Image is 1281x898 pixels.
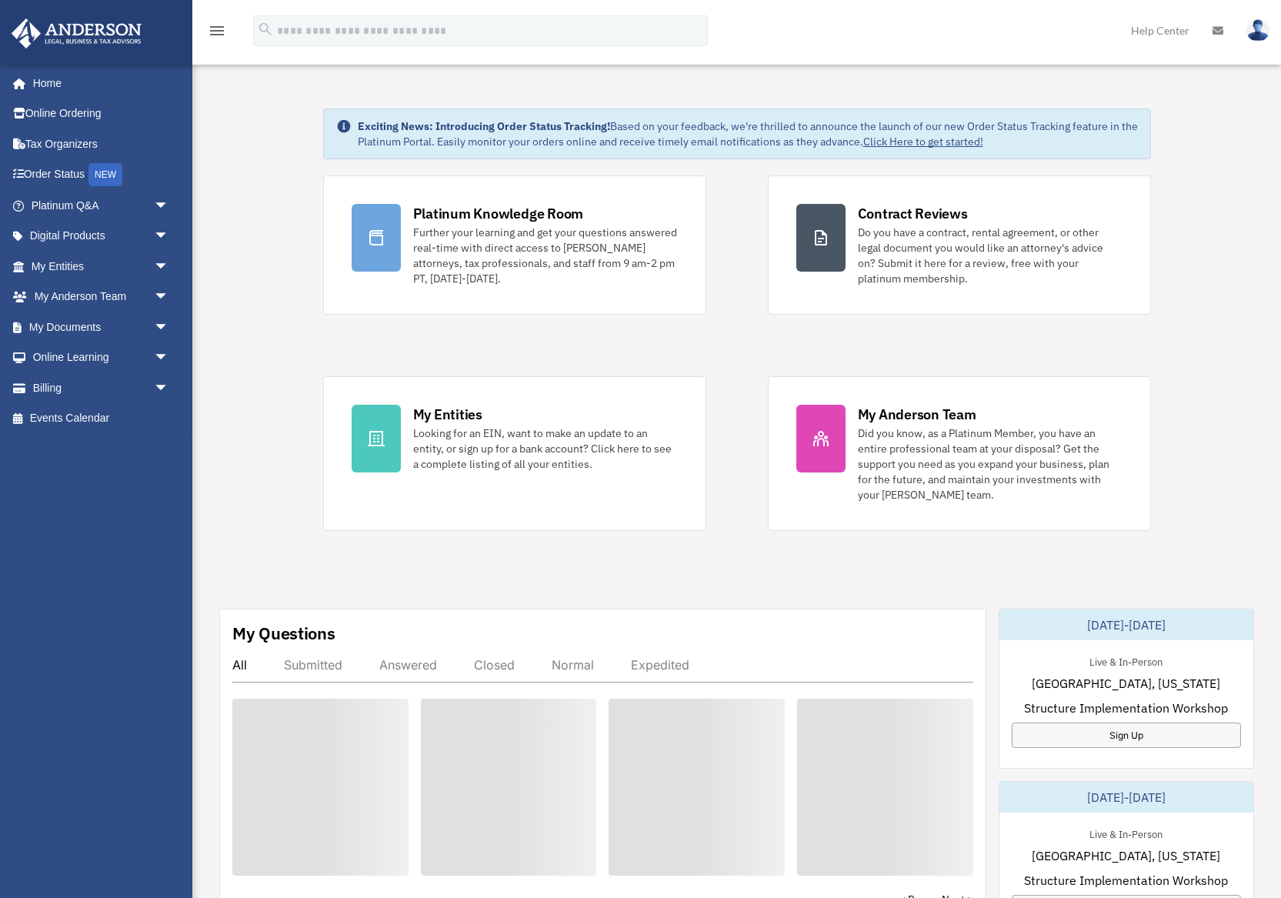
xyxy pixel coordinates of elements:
a: Platinum Q&Aarrow_drop_down [11,190,192,221]
a: Digital Productsarrow_drop_down [11,221,192,252]
a: Billingarrow_drop_down [11,372,192,403]
span: [GEOGRAPHIC_DATA], [US_STATE] [1032,674,1220,693]
a: Online Learningarrow_drop_down [11,342,192,373]
div: My Anderson Team [858,405,976,424]
a: My Anderson Teamarrow_drop_down [11,282,192,312]
a: My Entities Looking for an EIN, want to make an update to an entity, or sign up for a bank accoun... [323,376,706,531]
a: Sign Up [1012,723,1241,748]
div: [DATE]-[DATE] [999,609,1253,640]
div: NEW [88,163,122,186]
span: Structure Implementation Workshop [1024,699,1228,717]
span: arrow_drop_down [154,282,185,313]
img: User Pic [1246,19,1269,42]
div: Looking for an EIN, want to make an update to an entity, or sign up for a bank account? Click her... [413,426,678,472]
img: Anderson Advisors Platinum Portal [7,18,146,48]
span: arrow_drop_down [154,342,185,374]
div: Live & In-Person [1077,653,1175,669]
span: arrow_drop_down [154,312,185,343]
div: Closed [474,657,515,673]
span: arrow_drop_down [154,221,185,252]
a: Contract Reviews Do you have a contract, rental agreement, or other legal document you would like... [768,175,1151,315]
a: Click Here to get started! [863,135,983,149]
span: arrow_drop_down [154,251,185,282]
a: Events Calendar [11,403,192,434]
i: menu [208,22,226,40]
div: All [232,657,247,673]
strong: Exciting News: Introducing Order Status Tracking! [358,119,610,133]
div: Do you have a contract, rental agreement, or other legal document you would like an attorney's ad... [858,225,1123,286]
div: Based on your feedback, we're thrilled to announce the launch of our new Order Status Tracking fe... [358,119,1138,149]
div: [DATE]-[DATE] [999,782,1253,813]
div: My Entities [413,405,482,424]
a: Home [11,68,185,98]
div: Expedited [631,657,689,673]
span: arrow_drop_down [154,190,185,222]
a: Tax Organizers [11,129,192,159]
div: My Questions [232,622,335,645]
div: Submitted [284,657,342,673]
div: Live & In-Person [1077,825,1175,841]
a: Online Ordering [11,98,192,129]
span: arrow_drop_down [154,372,185,404]
a: My Documentsarrow_drop_down [11,312,192,342]
div: Further your learning and get your questions answered real-time with direct access to [PERSON_NAM... [413,225,678,286]
span: [GEOGRAPHIC_DATA], [US_STATE] [1032,846,1220,865]
div: Answered [379,657,437,673]
a: My Anderson Team Did you know, as a Platinum Member, you have an entire professional team at your... [768,376,1151,531]
a: Platinum Knowledge Room Further your learning and get your questions answered real-time with dire... [323,175,706,315]
span: Structure Implementation Workshop [1024,871,1228,890]
div: Normal [552,657,594,673]
div: Did you know, as a Platinum Member, you have an entire professional team at your disposal? Get th... [858,426,1123,502]
a: Order StatusNEW [11,159,192,191]
div: Contract Reviews [858,204,968,223]
div: Platinum Knowledge Room [413,204,584,223]
i: search [257,21,274,38]
a: My Entitiesarrow_drop_down [11,251,192,282]
a: menu [208,27,226,40]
